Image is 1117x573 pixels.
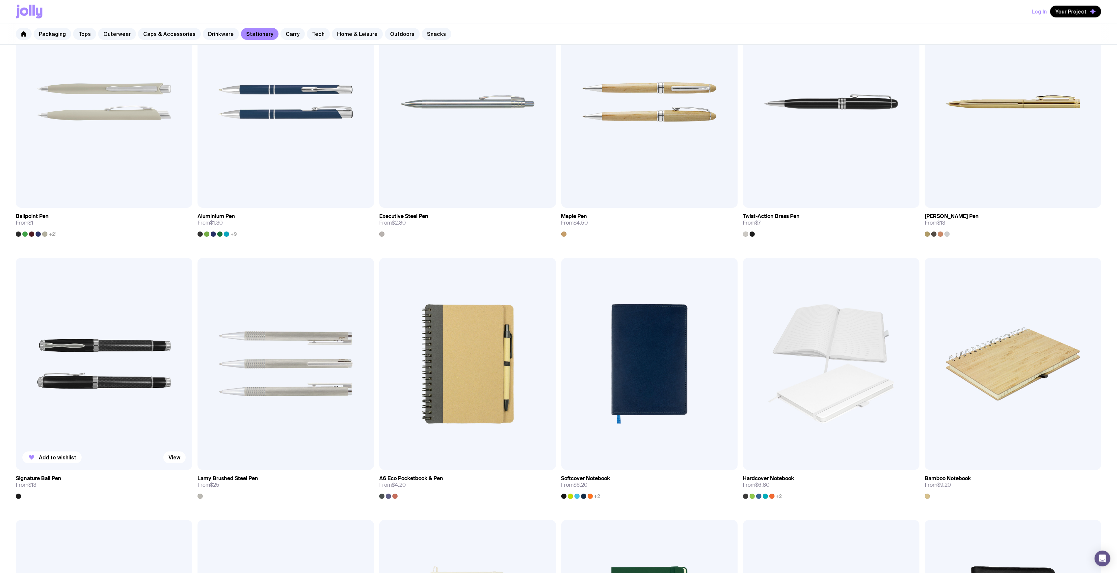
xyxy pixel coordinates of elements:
[16,213,49,220] h3: Ballpoint Pen
[198,213,235,220] h3: Aluminium Pen
[138,28,201,40] a: Caps & Accessories
[574,219,588,226] span: $4.50
[198,482,219,488] span: From
[379,213,428,220] h3: Executive Steel Pen
[307,28,330,40] a: Tech
[561,482,588,488] span: From
[756,219,761,226] span: $7
[28,219,33,226] span: $1
[392,481,406,488] span: $4.20
[379,482,406,488] span: From
[574,481,588,488] span: $6.20
[198,220,223,226] span: From
[16,470,192,499] a: Signature Ball PenFrom$13
[561,475,610,482] h3: Softcover Notebook
[28,481,36,488] span: $13
[379,475,443,482] h3: A6 Eco Pocketbook & Pen
[561,208,738,237] a: Maple PenFrom$4.50
[22,451,82,463] button: Add to wishlist
[1055,8,1087,15] span: Your Project
[385,28,420,40] a: Outdoors
[925,470,1101,499] a: Bamboo NotebookFrom$9.20
[1032,6,1047,17] button: Log In
[16,208,192,237] a: Ballpoint PenFrom$1+21
[1050,6,1101,17] button: Your Project
[163,451,186,463] a: View
[756,481,770,488] span: $6.80
[776,494,782,499] span: +2
[743,470,919,499] a: Hardcover NotebookFrom$6.80+2
[925,220,945,226] span: From
[98,28,136,40] a: Outerwear
[743,220,761,226] span: From
[925,482,951,488] span: From
[422,28,451,40] a: Snacks
[743,475,794,482] h3: Hardcover Notebook
[16,220,33,226] span: From
[743,482,770,488] span: From
[332,28,383,40] a: Home & Leisure
[1095,551,1110,566] div: Open Intercom Messenger
[16,475,61,482] h3: Signature Ball Pen
[230,232,237,237] span: +9
[210,219,223,226] span: $1.30
[937,481,951,488] span: $9.20
[743,213,800,220] h3: Twist-Action Brass Pen
[280,28,305,40] a: Carry
[198,475,258,482] h3: Lamy Brushed Steel Pen
[203,28,239,40] a: Drinkware
[49,232,57,237] span: +21
[379,470,556,499] a: A6 Eco Pocketbook & PenFrom$4.20
[198,470,374,499] a: Lamy Brushed Steel PenFrom$25
[198,208,374,237] a: Aluminium PenFrom$1.30+9
[379,208,556,237] a: Executive Steel PenFrom$2.80
[561,220,588,226] span: From
[594,494,600,499] span: +2
[561,470,738,499] a: Softcover NotebookFrom$6.20+2
[925,475,971,482] h3: Bamboo Notebook
[925,208,1101,237] a: [PERSON_NAME] PenFrom$13
[210,481,219,488] span: $25
[39,454,76,461] span: Add to wishlist
[34,28,71,40] a: Packaging
[392,219,406,226] span: $2.80
[925,213,979,220] h3: [PERSON_NAME] Pen
[561,213,587,220] h3: Maple Pen
[241,28,279,40] a: Stationery
[743,208,919,237] a: Twist-Action Brass PenFrom$7
[937,219,945,226] span: $13
[16,482,36,488] span: From
[379,220,406,226] span: From
[73,28,96,40] a: Tops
